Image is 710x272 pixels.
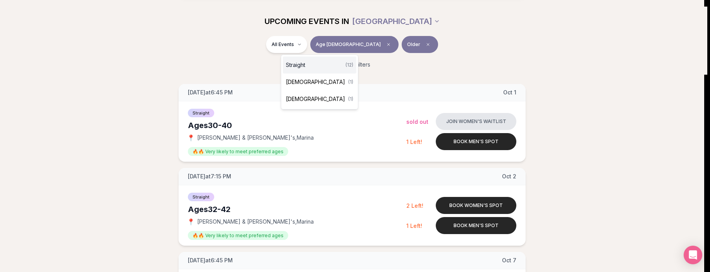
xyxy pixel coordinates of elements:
[286,95,345,103] span: [DEMOGRAPHIC_DATA]
[286,61,305,69] span: Straight
[348,96,353,102] span: ( 1 )
[346,62,353,68] span: ( 12 )
[348,79,353,85] span: ( 1 )
[286,78,345,86] span: [DEMOGRAPHIC_DATA]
